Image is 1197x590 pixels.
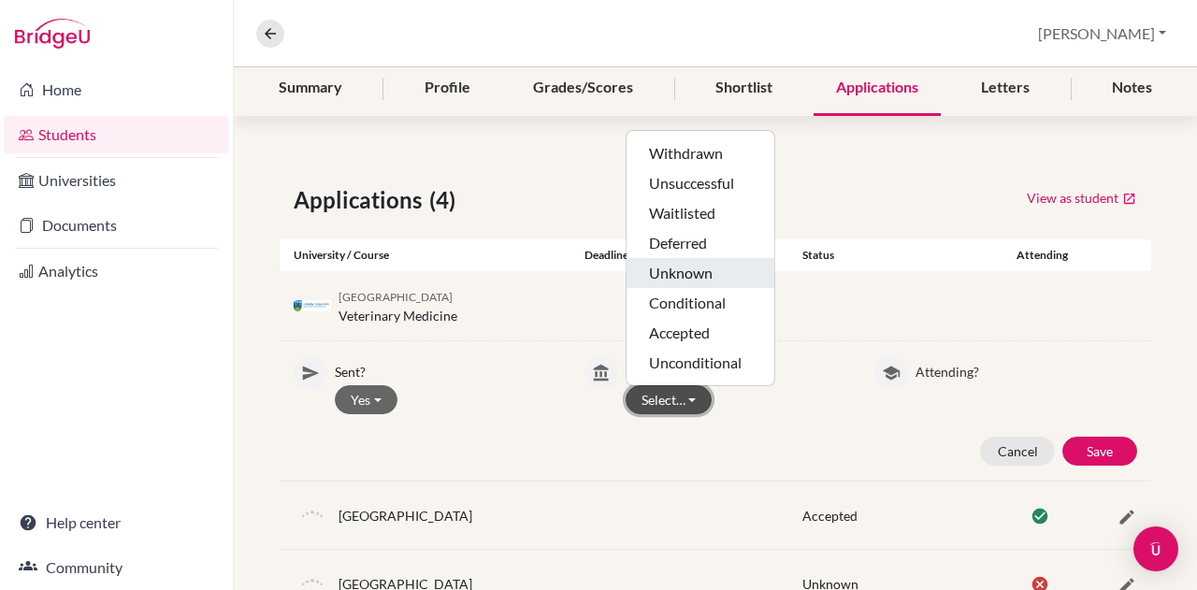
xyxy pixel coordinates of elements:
[570,247,788,264] div: Deadline
[626,130,775,386] div: Select…
[4,207,229,244] a: Documents
[280,247,570,264] div: University / Course
[335,385,397,414] button: Yes
[1030,16,1175,51] button: [PERSON_NAME]
[627,138,774,168] button: Withdrawn
[4,162,229,199] a: Universities
[1026,183,1137,212] a: View as student
[4,549,229,586] a: Community
[402,61,493,116] div: Profile
[1006,247,1079,264] div: Attending
[626,385,713,414] button: Select…
[15,19,90,49] img: Bridge-U
[339,286,457,325] div: Veterinary Medicine
[429,183,463,217] span: (4)
[627,228,774,258] button: Deferred
[788,247,1006,264] div: Status
[627,318,774,348] button: Accepted
[802,508,858,524] span: Accepted
[627,288,774,318] button: Conditional
[693,61,795,116] div: Shortlist
[339,506,472,525] div: [GEOGRAPHIC_DATA]
[4,116,229,153] a: Students
[627,348,774,378] button: Unconditional
[916,356,1137,381] p: Attending?
[339,290,453,304] span: [GEOGRAPHIC_DATA]
[1062,437,1137,466] button: Save
[294,496,331,534] img: default-university-logo-42dd438d0b49c2174d4c41c49dcd67eec2da6d16b3a2f6d5de70cc347232e317.png
[627,168,774,198] button: Unsuccessful
[511,61,656,116] div: Grades/Scores
[1089,61,1175,116] div: Notes
[4,71,229,108] a: Home
[4,252,229,290] a: Analytics
[627,258,774,288] button: Unknown
[1133,526,1178,571] div: Open Intercom Messenger
[4,504,229,541] a: Help center
[294,300,331,311] img: ie_ucd_11chb4vc.jpeg
[256,61,365,116] div: Summary
[335,356,556,381] p: Sent?
[294,183,429,217] span: Applications
[814,61,941,116] div: Applications
[959,61,1052,116] div: Letters
[980,437,1055,466] button: Cancel
[627,198,774,228] button: Waitlisted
